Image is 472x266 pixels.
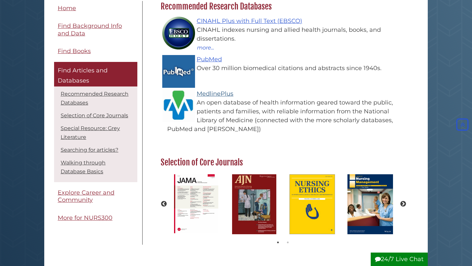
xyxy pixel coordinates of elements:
[171,171,222,237] img: the Journal of the American Medical Association
[61,160,106,175] a: Walking through Database Basics
[61,112,128,119] a: Selection of Core Journals
[61,147,118,153] a: Searching for articles?
[54,1,137,229] div: Guide Pages
[286,171,338,237] img: Nursing Ethics
[54,44,137,59] a: Find Books
[157,157,408,168] h2: Selection of Core Journals
[58,22,122,37] span: Find Background Info and Data
[344,171,396,237] img: Journal of Nursing Management
[161,201,167,207] button: Previous
[167,98,405,134] div: An open database of health information geared toward the public, patients and families, with reli...
[197,17,302,25] a: CINAHL Plus with Full Text (EBSCO)
[167,26,405,43] div: CINAHL indexes nursing and allied health journals, books, and dissertations.
[371,253,428,266] button: 24/7 Live Chat
[400,201,406,207] button: Next
[54,1,137,16] a: Home
[197,43,214,52] button: more...
[197,56,222,63] a: PubMed
[275,239,281,246] button: 1 of 2
[54,185,137,207] a: Explore Career and Community
[58,5,76,12] span: Home
[285,239,291,246] button: 2 of 2
[54,19,137,41] a: Find Background Info and Data
[167,64,405,73] div: Over 30 million biomedical citations and abstracts since 1940s.
[197,90,233,97] a: MedlinePlus
[455,121,470,128] a: Back to Top
[58,67,108,85] span: Find Articles and Databases
[58,47,91,55] span: Find Books
[229,171,280,237] img: The American Journal of Nursing
[54,211,137,225] a: More for NURS300
[54,62,137,86] a: Find Articles and Databases
[61,125,120,140] a: Special Resource: Grey Literature
[58,189,114,204] span: Explore Career and Community
[157,1,408,12] h2: Recommended Research Databases
[61,91,128,106] a: Recommended Research Databases
[58,214,112,221] span: More for NURS300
